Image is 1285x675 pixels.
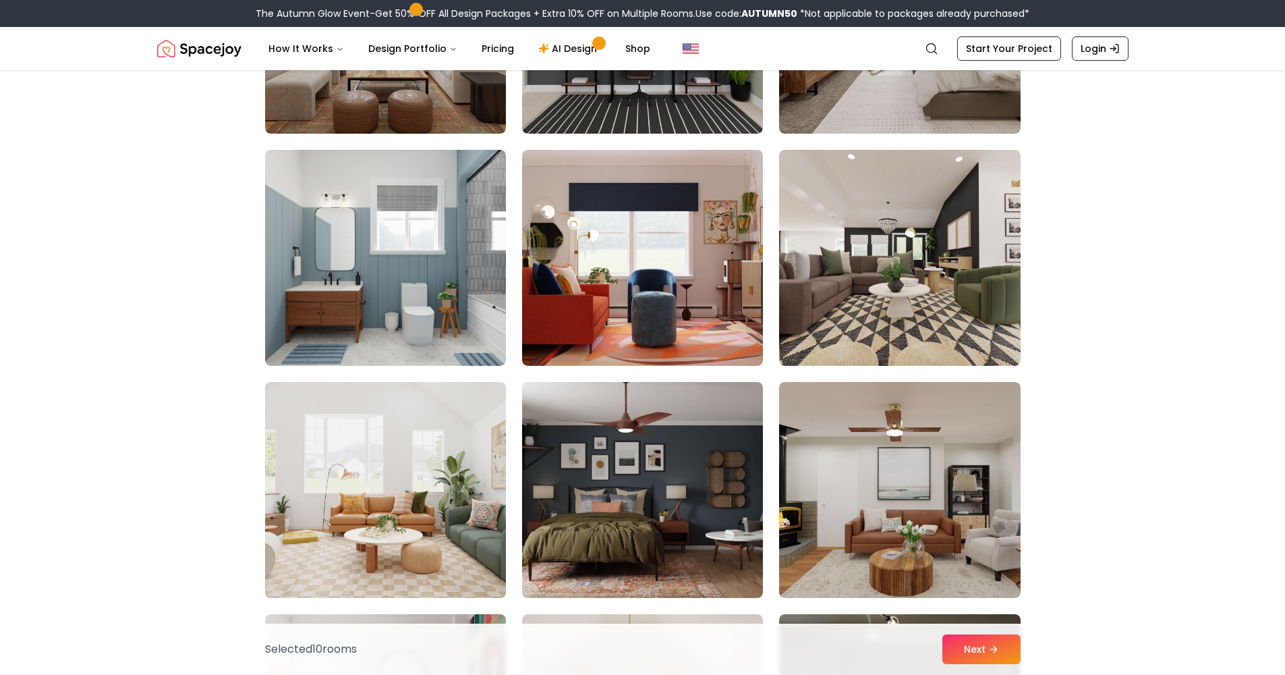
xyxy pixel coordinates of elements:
[957,36,1061,61] a: Start Your Project
[522,382,763,598] img: Room room-95
[797,7,1029,20] span: *Not applicable to packages already purchased*
[695,7,797,20] span: Use code:
[157,35,241,62] a: Spacejoy
[942,634,1021,664] button: Next
[779,382,1020,598] img: Room room-96
[1072,36,1129,61] a: Login
[157,27,1129,70] nav: Global
[256,7,1029,20] div: The Autumn Glow Event-Get 50% OFF All Design Packages + Extra 10% OFF on Multiple Rooms.
[265,150,506,366] img: Room room-91
[358,35,468,62] button: Design Portfolio
[615,35,661,62] a: Shop
[259,377,512,603] img: Room room-94
[779,150,1020,366] img: Room room-93
[471,35,525,62] a: Pricing
[265,641,357,657] p: Selected 10 room s
[258,35,661,62] nav: Main
[683,40,699,57] img: United States
[527,35,612,62] a: AI Design
[157,35,241,62] img: Spacejoy Logo
[741,7,797,20] b: AUTUMN50
[258,35,355,62] button: How It Works
[522,150,763,366] img: Room room-92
